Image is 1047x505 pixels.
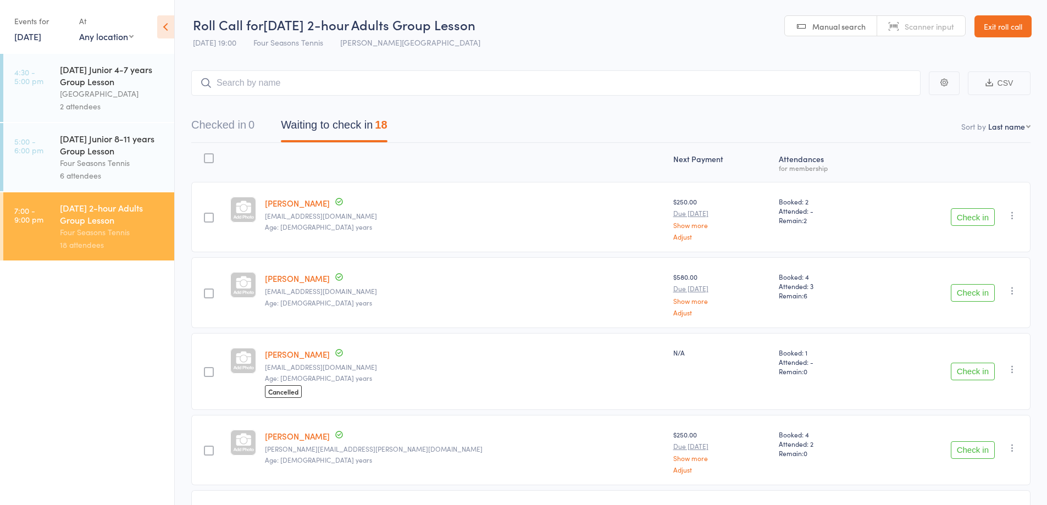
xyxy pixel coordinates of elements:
div: 0 [248,119,254,131]
span: Attended: - [779,357,874,367]
div: Next Payment [669,148,775,177]
small: Due [DATE] [673,209,771,217]
span: Remain: [779,367,874,376]
a: Show more [673,454,771,462]
a: Show more [673,297,771,304]
div: Any location [79,30,134,42]
div: Four Seasons Tennis [60,157,165,169]
div: [DATE] Junior 8-11 years Group Lesson [60,132,165,157]
div: N/A [673,348,771,357]
div: [DATE] Junior 4-7 years Group Lesson [60,63,165,87]
span: Attended: - [779,206,874,215]
div: $250.00 [673,197,771,240]
span: Age: [DEMOGRAPHIC_DATA] years [265,455,372,464]
div: 2 attendees [60,100,165,113]
a: Adjust [673,233,771,240]
span: Manual search [812,21,866,32]
div: [DATE] 2-hour Adults Group Lesson [60,202,165,226]
div: Events for [14,12,68,30]
span: Booked: 4 [779,272,874,281]
span: 6 [804,291,807,300]
button: Checked in0 [191,113,254,142]
span: Attended: 2 [779,439,874,448]
button: Waiting to check in18 [281,113,387,142]
small: billie.cole-doyle@hotmail.com [265,445,664,453]
span: Four Seasons Tennis [253,37,323,48]
a: [PERSON_NAME] [265,273,330,284]
small: Due [DATE] [673,285,771,292]
small: curtiscameron96@gmail.com [265,212,664,220]
span: 2 [804,215,807,225]
span: Remain: [779,448,874,458]
a: [PERSON_NAME] [265,430,330,442]
span: Cancelled [265,385,302,398]
button: Check in [951,208,995,226]
time: 7:00 - 9:00 pm [14,206,43,224]
a: [DATE] [14,30,41,42]
small: chewtq29@hotmail.com [265,287,664,295]
span: Booked: 1 [779,348,874,357]
span: Remain: [779,291,874,300]
span: Age: [DEMOGRAPHIC_DATA] years [265,373,372,382]
small: triciachiurj@gmail.com [265,363,664,371]
span: [PERSON_NAME][GEOGRAPHIC_DATA] [340,37,480,48]
div: 6 attendees [60,169,165,182]
div: 18 attendees [60,238,165,251]
div: Last name [988,121,1025,132]
time: 4:30 - 5:00 pm [14,68,43,85]
div: for membership [779,164,874,171]
time: 5:00 - 6:00 pm [14,137,43,154]
a: 4:30 -5:00 pm[DATE] Junior 4-7 years Group Lesson[GEOGRAPHIC_DATA]2 attendees [3,54,174,122]
button: CSV [968,71,1031,95]
div: Four Seasons Tennis [60,226,165,238]
label: Sort by [961,121,986,132]
span: [DATE] 19:00 [193,37,236,48]
span: Roll Call for [193,15,263,34]
span: 0 [804,367,807,376]
input: Search by name [191,70,921,96]
span: Booked: 2 [779,197,874,206]
span: Age: [DEMOGRAPHIC_DATA] years [265,222,372,231]
a: Show more [673,221,771,229]
a: 7:00 -9:00 pm[DATE] 2-hour Adults Group LessonFour Seasons Tennis18 attendees [3,192,174,260]
span: Booked: 4 [779,430,874,439]
button: Check in [951,363,995,380]
span: Age: [DEMOGRAPHIC_DATA] years [265,298,372,307]
span: Scanner input [905,21,954,32]
div: [GEOGRAPHIC_DATA] [60,87,165,100]
div: $250.00 [673,430,771,473]
small: Due [DATE] [673,442,771,450]
div: At [79,12,134,30]
span: 0 [804,448,807,458]
button: Check in [951,441,995,459]
span: Remain: [779,215,874,225]
a: Adjust [673,466,771,473]
div: $580.00 [673,272,771,315]
a: [PERSON_NAME] [265,348,330,360]
div: Atten­dances [774,148,878,177]
span: Attended: 3 [779,281,874,291]
a: Exit roll call [974,15,1032,37]
a: [PERSON_NAME] [265,197,330,209]
button: Check in [951,284,995,302]
a: Adjust [673,309,771,316]
a: 5:00 -6:00 pm[DATE] Junior 8-11 years Group LessonFour Seasons Tennis6 attendees [3,123,174,191]
span: [DATE] 2-hour Adults Group Lesson [263,15,475,34]
div: 18 [375,119,387,131]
